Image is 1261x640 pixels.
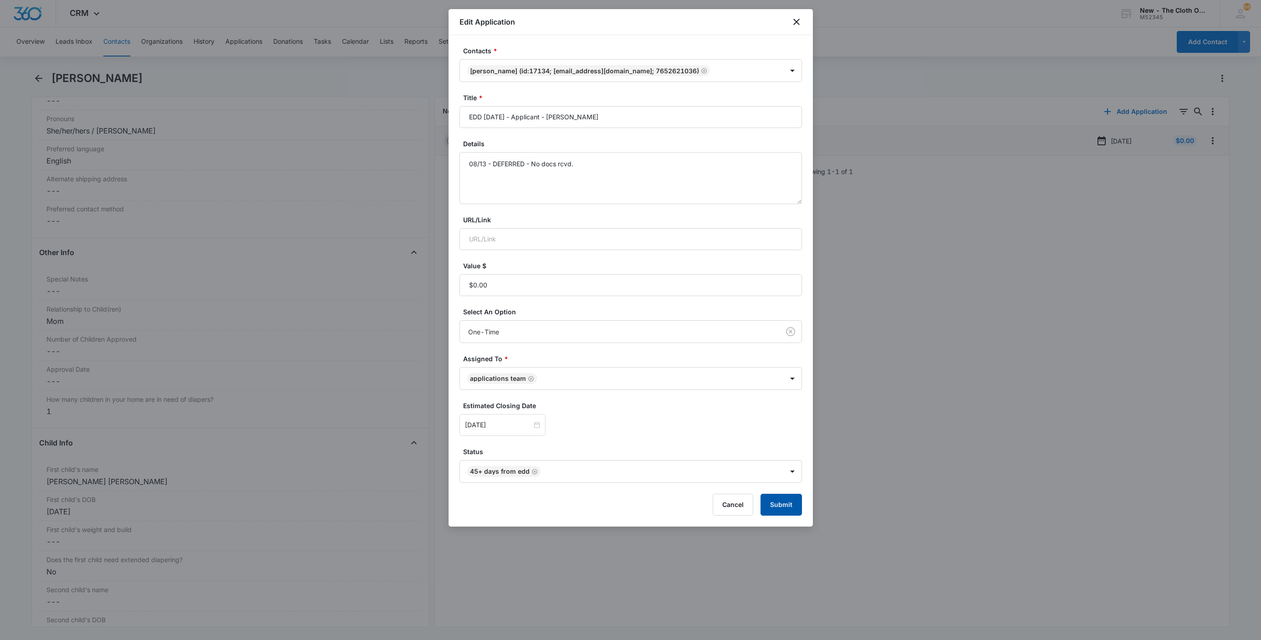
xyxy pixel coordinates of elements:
input: URL/Link [459,228,802,250]
input: Oct 3, 2025 [465,420,532,430]
h1: Edit Application [459,16,515,27]
button: Submit [761,494,802,516]
label: Status [463,447,806,456]
div: [PERSON_NAME] (ID:17134; [EMAIL_ADDRESS][DOMAIN_NAME]; 7652621036) [470,67,699,75]
div: Remove Applications Team [526,375,534,382]
button: close [791,16,802,27]
input: Value $ [459,274,802,296]
button: Cancel [713,494,753,516]
textarea: 08/13 - DEFERRED - No docs rcvd. [459,152,802,204]
label: URL/Link [463,215,806,225]
div: Applications Team [470,375,526,382]
label: Value $ [463,261,806,271]
div: 45+ days from EDD [470,468,530,475]
input: Title [459,106,802,128]
label: Contacts [463,46,806,56]
label: Title [463,93,806,102]
button: Clear [783,324,798,339]
label: Estimated Closing Date [463,401,806,410]
div: Remove 45+ days from EDD [530,468,538,475]
div: Remove Laci Coats (ID:17134; lacijae98@gmail.com; 7652621036) [699,67,707,74]
label: Select An Option [463,307,806,317]
label: Details [463,139,806,148]
label: Assigned To [463,354,806,364]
